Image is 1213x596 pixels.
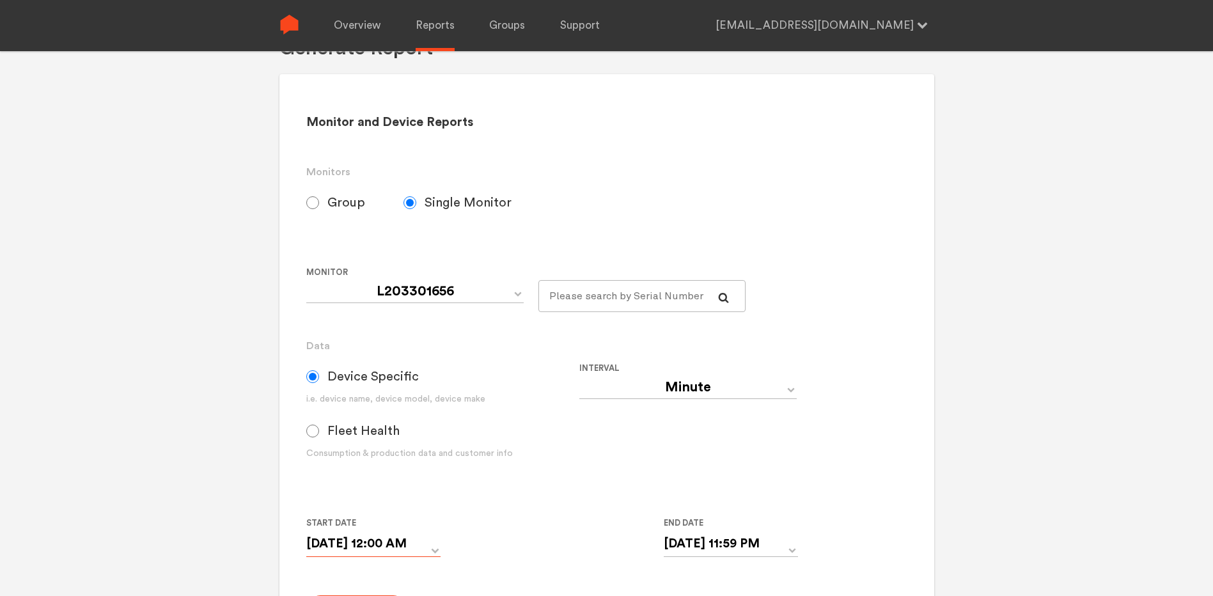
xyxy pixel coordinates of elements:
span: Fleet Health [327,423,400,439]
label: End Date [664,515,788,531]
h3: Data [306,338,907,354]
input: Please search by Serial Number [538,280,746,312]
span: Group [327,195,365,210]
span: Single Monitor [425,195,512,210]
label: For large monitor counts [538,265,736,280]
span: Device Specific [327,369,419,384]
div: i.e. device name, device model, device make [306,393,579,406]
label: Interval [579,361,842,376]
input: Group [306,196,319,209]
h2: Monitor and Device Reports [306,114,907,130]
label: Start Date [306,515,430,531]
img: Sense Logo [279,15,299,35]
input: Fleet Health [306,425,319,437]
div: Consumption & production data and customer info [306,447,579,460]
input: Single Monitor [403,196,416,209]
input: Device Specific [306,370,319,383]
label: Monitor [306,265,528,280]
h3: Monitors [306,164,907,180]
